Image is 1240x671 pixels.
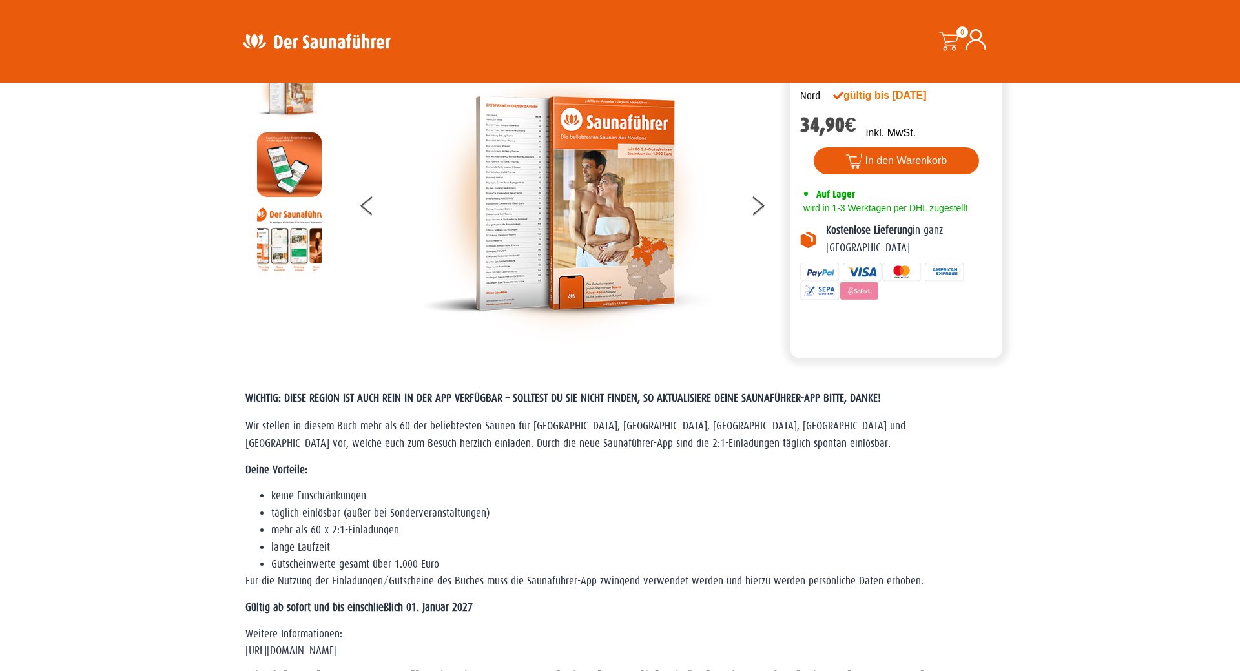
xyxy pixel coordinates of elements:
li: lange Laufzeit [271,539,995,556]
p: Für die Nutzung der Einladungen/Gutscheine des Buches muss die Saunaführer-App zwingend verwendet... [245,573,995,590]
li: keine Einschränkungen [271,488,995,504]
span: Wir stellen in diesem Buch mehr als 60 der beliebtesten Saunen für [GEOGRAPHIC_DATA], [GEOGRAPHIC... [245,420,905,449]
p: in ganz [GEOGRAPHIC_DATA] [826,222,993,256]
span: Auf Lager [816,188,855,200]
p: Weitere Informationen: [URL][DOMAIN_NAME] [245,626,995,660]
span: WICHTIG: DIESE REGION IST AUCH REIN IN DER APP VERFÜGBAR – SOLLTEST DU SIE NICHT FINDEN, SO AKTUA... [245,392,881,404]
img: MOCKUP-iPhone_regional [257,132,322,197]
li: mehr als 60 x 2:1-Einladungen [271,522,995,539]
button: In den Warenkorb [814,147,980,174]
img: der-saunafuehrer-2025-nord [422,58,712,349]
li: täglich einlösbar (außer bei Sonderveranstaltungen) [271,505,995,522]
p: inkl. MwSt. [866,125,916,141]
li: Gutscheinwerte gesamt über 1.000 Euro [271,556,995,573]
span: 0 [956,26,968,38]
bdi: 34,90 [800,113,856,137]
strong: Deine Vorteile: [245,464,307,476]
div: gültig bis [DATE] [833,88,955,103]
div: Nord [800,88,820,105]
span: wird in 1-3 Werktagen per DHL zugestellt [800,203,967,213]
img: der-saunafuehrer-2025-nord [257,58,322,123]
b: Kostenlose Lieferung [826,224,913,236]
strong: Gültig ab sofort und bis einschließlich 01. Januar 2027 [245,601,473,614]
img: Anleitung7tn [257,207,322,271]
span: € [845,113,856,137]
